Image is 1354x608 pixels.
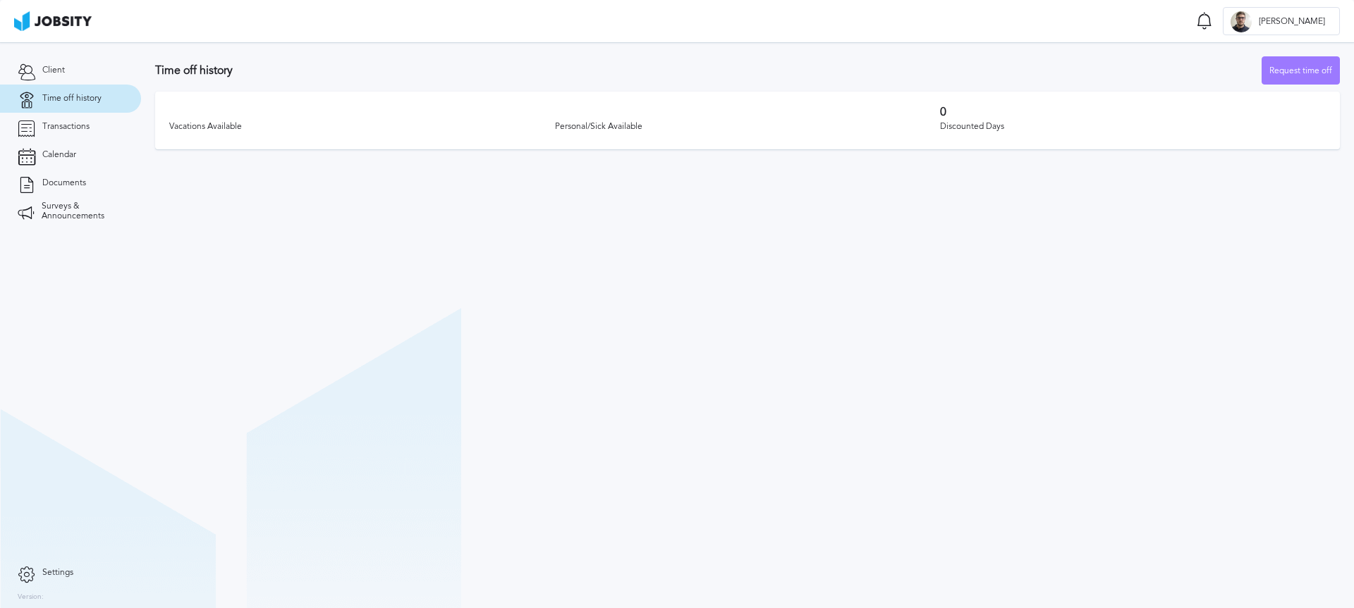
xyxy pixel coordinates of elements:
[42,178,86,188] span: Documents
[42,66,65,75] span: Client
[18,593,44,602] label: Version:
[940,106,1326,118] h3: 0
[169,122,555,132] div: Vacations Available
[14,11,92,31] img: ab4bad089aa723f57921c736e9817d99.png
[1223,7,1340,35] button: R[PERSON_NAME]
[155,64,1262,77] h3: Time off history
[940,122,1326,132] div: Discounted Days
[1231,11,1252,32] div: R
[42,201,123,221] span: Surveys & Announcements
[42,150,76,160] span: Calendar
[555,122,941,132] div: Personal/Sick Available
[42,568,73,578] span: Settings
[42,122,90,132] span: Transactions
[1252,17,1332,27] span: [PERSON_NAME]
[1262,56,1340,85] button: Request time off
[42,94,102,104] span: Time off history
[1262,57,1339,85] div: Request time off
